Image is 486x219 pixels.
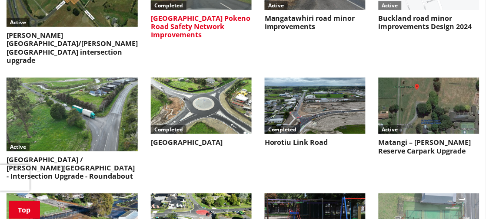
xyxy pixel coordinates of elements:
[7,143,30,151] div: Active
[151,1,186,10] div: Completed
[265,138,366,147] h3: Horotiu Link Road
[379,125,402,134] div: Active
[7,156,138,181] h3: [GEOGRAPHIC_DATA] / [PERSON_NAME][GEOGRAPHIC_DATA] - Intersection Upgrade - Roundabout
[446,183,477,214] iframe: Messenger Launcher
[379,1,402,10] div: Active
[379,78,479,155] a: ActiveMatangi – [PERSON_NAME] Reserve Carpark Upgrade
[379,14,479,31] h3: Buckland road minor improvements Design 2024
[7,18,30,27] div: Active
[151,78,252,147] a: Completed[GEOGRAPHIC_DATA]
[379,78,479,134] img: Jack Foster Reserve
[151,125,186,134] div: Completed
[151,78,252,134] img: River Rd and Lake Rd Roundabout Sept 2024.png
[7,31,138,65] h3: [PERSON_NAME][GEOGRAPHIC_DATA]/[PERSON_NAME][GEOGRAPHIC_DATA] intersection upgrade
[379,138,479,155] h3: Matangi – [PERSON_NAME] Reserve Carpark Upgrade
[265,14,366,31] h3: Mangatawhiri road minor improvements
[265,78,366,134] img: Horotiu Link Road 2024 Oct 7 1
[9,201,40,219] a: Top
[265,125,300,134] div: Completed
[151,14,252,39] h3: [GEOGRAPHIC_DATA] Pokeno Road Safety Network Improvements
[265,1,288,10] div: Active
[265,78,366,147] a: CompletedHorotiu Link Road
[151,138,252,147] h3: [GEOGRAPHIC_DATA]
[7,78,138,180] a: Active[GEOGRAPHIC_DATA] / [PERSON_NAME][GEOGRAPHIC_DATA] - Intersection Upgrade - Roundabout
[7,78,138,151] img: PR-21388 Pokeno Munro RAB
